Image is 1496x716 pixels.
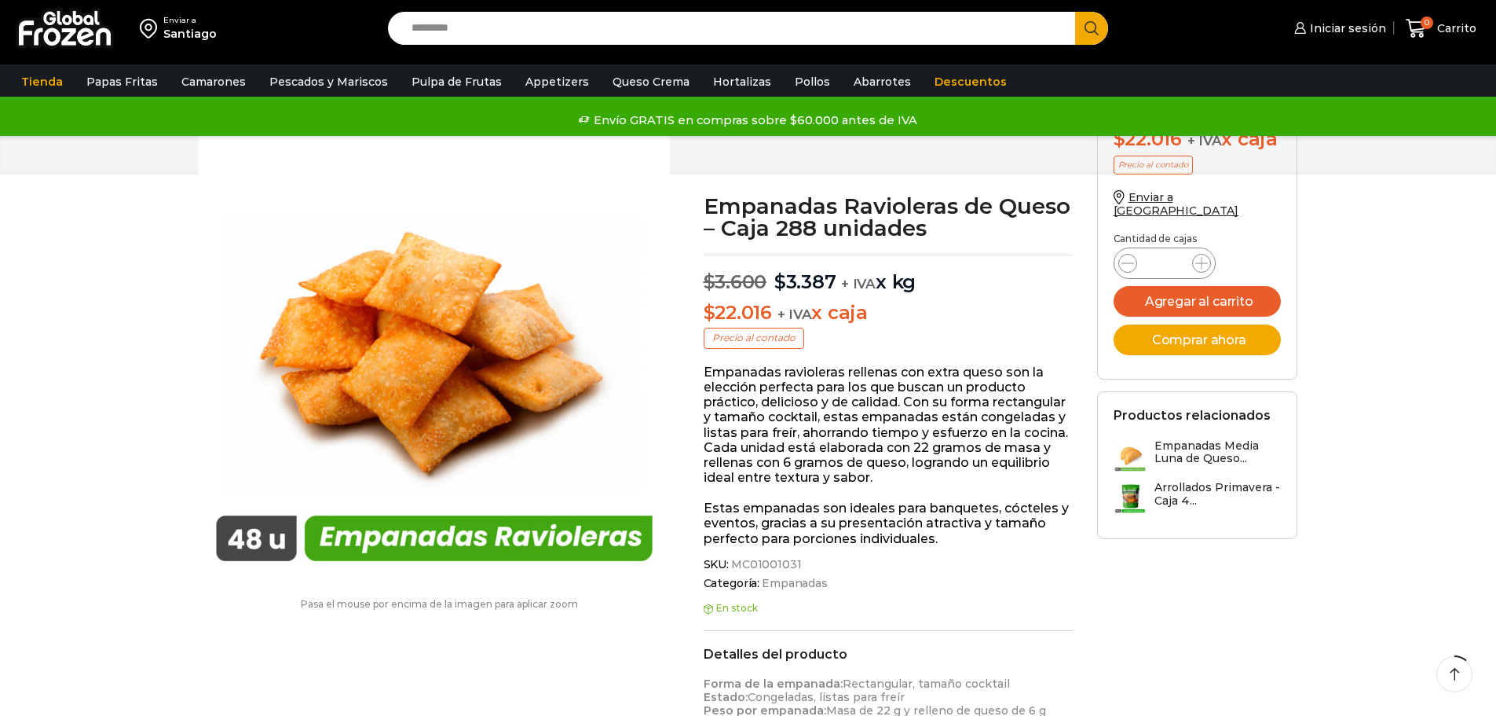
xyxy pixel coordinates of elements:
h2: Detalles del producto [704,647,1074,662]
p: x caja [704,302,1074,325]
a: Tienda [13,67,71,97]
img: empanada-raviolera [199,112,670,583]
strong: Estado: [704,690,748,704]
button: Agregar al carrito [1114,286,1282,317]
a: Pulpa de Frutas [404,67,510,97]
a: Arrollados Primavera - Caja 4... [1114,481,1282,515]
p: Cantidad de cajas [1114,233,1282,244]
a: Papas Fritas [79,67,166,97]
a: Pollos [787,67,838,97]
button: Comprar ahora [1114,325,1282,355]
p: Precio al contado [1114,156,1193,174]
span: SKU: [704,558,1074,571]
a: Descuentos [927,67,1015,97]
bdi: 22.016 [704,301,772,324]
span: + IVA [1187,133,1222,149]
div: Santiago [163,26,217,42]
span: $ [1114,127,1125,150]
h2: Productos relacionados [1114,408,1271,423]
a: Hortalizas [705,67,779,97]
h3: Arrollados Primavera - Caja 4... [1154,481,1282,508]
img: address-field-icon.svg [140,15,163,42]
a: Iniciar sesión [1290,13,1386,44]
input: Product quantity [1150,252,1180,274]
span: 0 [1421,17,1433,29]
a: 0 Carrito [1402,10,1480,47]
strong: Forma de la empanada: [704,677,843,691]
span: MC01001031 [729,558,802,571]
a: Empanadas [759,577,828,590]
span: $ [704,301,715,324]
h3: Empanadas Media Luna de Queso... [1154,439,1282,466]
button: Search button [1075,12,1108,45]
span: Categoría: [704,577,1074,590]
span: + IVA [777,307,812,322]
a: Appetizers [518,67,597,97]
p: Estas empanadas son ideales para banquetes, cócteles y eventos, gracias a su presentación atracti... [704,501,1074,546]
a: Abarrotes [846,67,919,97]
a: Queso Crema [605,67,697,97]
h1: Empanadas Ravioleras de Queso – Caja 288 unidades [704,195,1074,239]
span: + IVA [841,276,876,292]
span: Iniciar sesión [1306,20,1386,36]
p: Empanadas ravioleras rellenas con extra queso son la elección perfecta para los que buscan un pro... [704,365,1074,486]
p: Pasa el mouse por encima de la imagen para aplicar zoom [199,599,680,610]
div: x caja [1114,128,1282,151]
span: $ [774,270,786,293]
bdi: 3.600 [704,270,767,293]
p: En stock [704,603,1074,614]
a: Enviar a [GEOGRAPHIC_DATA] [1114,190,1239,218]
bdi: 3.387 [774,270,836,293]
a: Empanadas Media Luna de Queso... [1114,439,1282,473]
span: $ [704,270,715,293]
a: Camarones [174,67,254,97]
bdi: 22.016 [1114,127,1182,150]
a: Pescados y Mariscos [262,67,396,97]
p: x kg [704,255,1074,294]
span: Carrito [1433,20,1476,36]
p: Precio al contado [704,328,804,348]
div: Enviar a [163,15,217,26]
